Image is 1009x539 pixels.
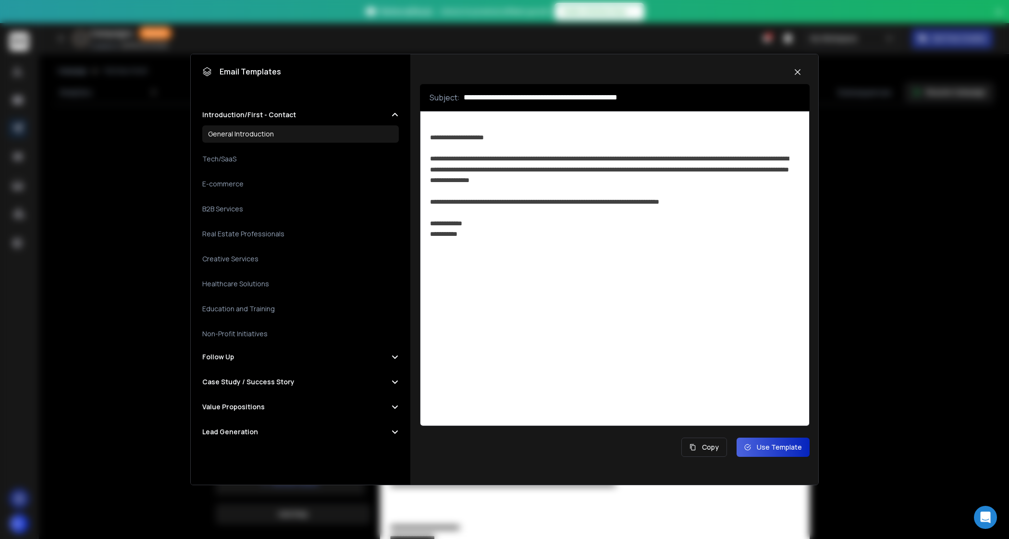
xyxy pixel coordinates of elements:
h3: Tech/SaaS [202,154,236,164]
h3: Non-Profit Initiatives [202,329,268,339]
button: Value Propositions [202,402,399,412]
h3: B2B Services [202,204,243,214]
h1: Email Templates [202,66,281,77]
button: Use Template [737,438,810,457]
button: Lead Generation [202,427,399,437]
button: Copy [681,438,727,457]
h3: E-commerce [202,179,244,189]
p: Subject: [430,92,460,103]
button: Introduction/First - Contact [202,110,399,120]
button: Follow Up [202,352,399,362]
div: Open Intercom Messenger [974,506,997,529]
h3: Education and Training [202,304,275,314]
button: Case Study / Success Story [202,377,399,387]
h3: Real Estate Professionals [202,229,284,239]
h3: Healthcare Solutions [202,279,269,289]
h3: Creative Services [202,254,258,264]
h3: General Introduction [208,129,274,139]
